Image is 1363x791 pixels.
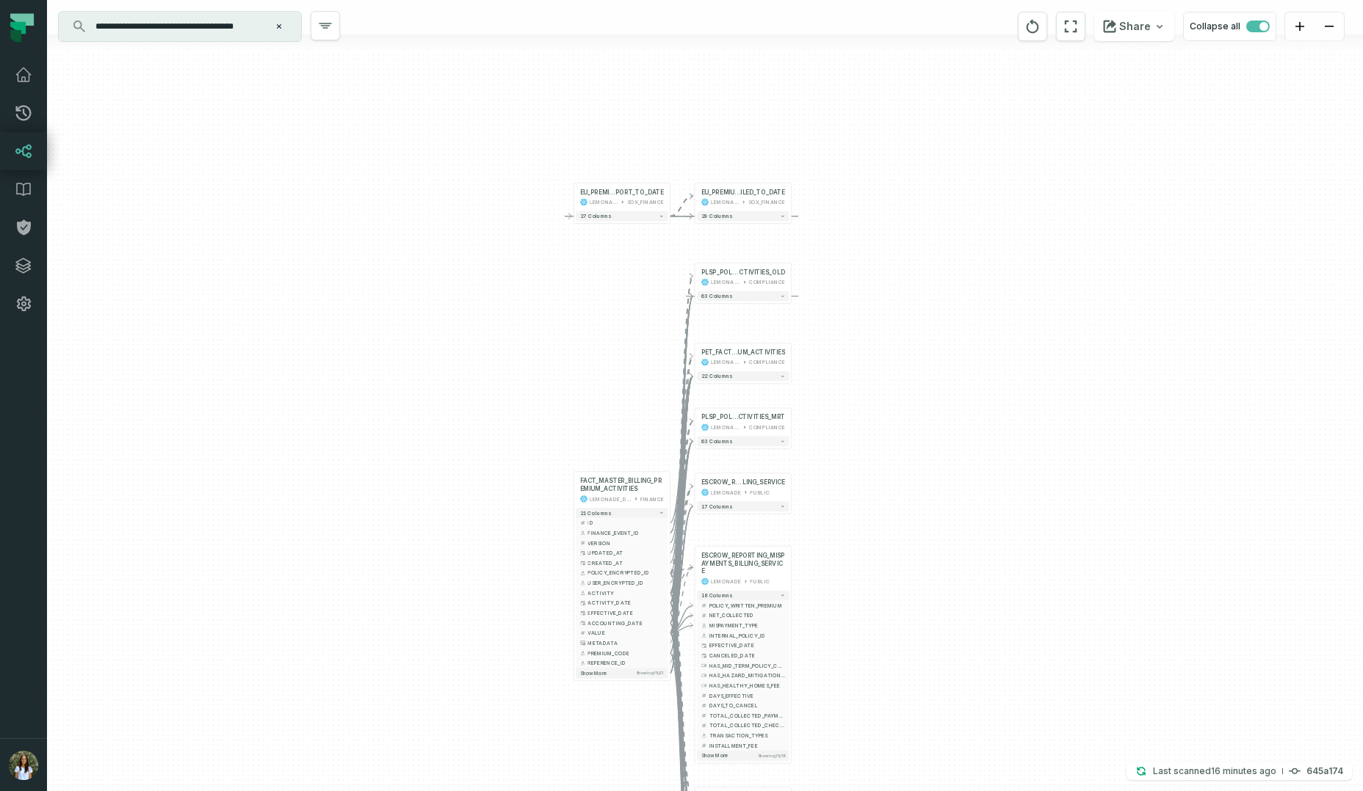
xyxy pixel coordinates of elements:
span: 29 columns [701,213,733,219]
div: LEMONADE [711,198,739,206]
g: Edge from dc7f9bfb697ae21325a952ffa919f405 to 5aba8aaf3bd0855ceb4c076af8922d6c [670,421,693,593]
button: DAYS_TO_CANCEL [697,701,789,711]
span: decimal [580,540,586,546]
span: timestamp [701,652,707,658]
span: string [580,650,586,656]
span: EFFECTIVE_DATE [709,642,786,649]
span: string [580,590,586,596]
span: timestamp [580,610,586,616]
button: EFFECTIVE_DATE [576,608,668,618]
div: EU_PREMIUM_REPORT_DETAILED_TO_DATE [701,188,786,196]
button: Show moreShowing15/18 [697,751,789,761]
span: float [701,602,707,608]
g: Edge from dc7f9bfb697ae21325a952ffa919f405 to 5aba8aaf3bd0855ceb4c076af8922d6c [670,441,693,633]
span: Showing 15 / 21 [636,671,664,676]
div: PET_FACT_MASTER_BILLING_PREMIUM_ACTIVITIES [701,349,786,357]
g: Edge from 4c07b8e77987374436c4b0048c929c58 to a58320cabc9813e311bb69d9065b54b5 [670,196,693,216]
span: HAS_HEALTHY_HOMES_FEE [709,682,786,689]
span: 63 columns [701,438,733,444]
span: string [580,660,586,666]
span: MISPAYMENT_TYPE [709,621,786,629]
g: Edge from dc7f9bfb697ae21325a952ffa919f405 to 791e9b1de024a47e613bc36b9917172f [670,506,693,633]
span: timestamp [580,550,586,555]
button: MISPAYMENT_TYPE [697,621,789,631]
div: PLSP_POLICY_BILLINGACTIVITIES_OLD [701,268,786,276]
button: POLICY_WRITTEN_PREMIUM [697,600,789,610]
button: VERSION [576,538,668,548]
span: ESCROW_REPORTING_BIL [701,478,743,486]
span: ACCOUNTING_DATE [587,619,664,627]
button: DAYS_EFFECTIVE [697,690,789,701]
div: ESCROW_REPORTING_BILLING_SERVICE [701,478,786,486]
button: Last scanned[DATE] 12:31:15 PM645a174 [1127,762,1352,780]
span: ILED_TO_DATE [740,188,785,196]
button: HAS_HAZARD_MITIGATION_FEE [697,671,789,681]
span: TOTAL_COLLECTED_PAYMENTS [709,712,786,719]
span: UM_ACTIVITIES [737,349,785,357]
span: POLICY_ENCRYPTED_ID [587,569,664,577]
relative-time: Sep 10, 2025, 12:31 PM GMT+3 [1211,765,1276,776]
span: INSTALLMENT_FEE [709,742,786,749]
button: zoom in [1285,12,1315,41]
span: CTIVITIES_MRT [738,413,785,421]
div: COMPLIANCE [749,278,785,286]
button: UPDATED_AT [576,548,668,558]
span: string [701,622,707,628]
span: DAYS_EFFECTIVE [709,692,786,699]
span: LING_SERVICE [742,478,785,486]
span: decimal [701,693,707,699]
img: avatar of Noa Gordon [9,751,38,780]
button: INTERNAL_POLICY_ID [697,630,789,641]
div: LEMONADE [711,278,740,286]
span: Showing 15 / 18 [758,753,786,758]
div: COMPLIANCE [749,423,785,431]
span: PLSP_POLICY_BILLINGA [701,413,738,421]
button: CREATED_AT [576,558,668,568]
span: CREATED_AT [587,559,664,566]
span: CANCELED_DATE [709,652,786,659]
span: VERSION [587,539,664,547]
p: Last scanned [1153,764,1276,779]
span: HAS_HAZARD_MITIGATION_FEE [709,671,786,679]
span: UPDATED_AT [587,549,664,556]
g: Edge from dc7f9bfb697ae21325a952ffa919f405 to 2e30e64b221c3e415beddaa71babd9e7 [670,625,693,633]
span: TOTAL_COLLECTED_CHECK_PAYMENTS [709,722,786,729]
span: METADATA [587,639,664,646]
button: EFFECTIVE_DATE [697,641,789,651]
div: LEMONADE_DWH [590,495,632,503]
button: REFERENCE_ID [576,658,668,668]
div: LEMONADE [711,358,740,366]
span: Show more [701,753,728,759]
span: REFERENCE_ID [587,659,664,666]
span: string [701,732,707,738]
button: HAS_MID_TERM_POLICY_CHANGE [697,660,789,671]
g: Edge from dc7f9bfb697ae21325a952ffa919f405 to 2e30e64b221c3e415beddaa71babd9e7 [670,567,693,633]
span: 63 columns [701,294,733,299]
span: boolean [701,672,707,678]
span: boolean [701,682,707,688]
span: HAS_MID_TERM_POLICY_CHANGE [709,662,786,669]
span: PORT_TO_DATE [615,188,664,196]
span: string [580,580,586,586]
span: decimal [701,702,707,708]
button: ACCOUNTING_DATE [576,618,668,628]
button: Show moreShowing15/21 [576,668,668,678]
button: zoom out [1315,12,1344,41]
span: float [701,723,707,729]
div: PUBLIC [750,489,770,497]
span: ACTIVITY_DATE [587,599,664,607]
g: Edge from dc7f9bfb697ae21325a952ffa919f405 to e682e2210176eced7c5a3805d8008d36 [670,276,693,602]
span: EU_PREMIUM_REPORT_DETA [701,188,741,196]
button: HAS_HEALTHY_HOMES_FEE [697,680,789,690]
span: timestamp [580,560,586,566]
button: ID [576,518,668,528]
span: FACT_MASTER_BILLING_PREMIUM_ACTIVITIES [580,477,665,493]
span: string [701,633,707,638]
button: VALUE [576,628,668,638]
button: TRANSACTION_TYPES [697,731,789,741]
span: EFFECTIVE_DATE [587,609,664,616]
span: Show more [580,670,607,677]
button: ACTIVITY_DATE [576,598,668,608]
span: timestamp [580,620,586,626]
button: NET_COLLECTED [697,610,789,621]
